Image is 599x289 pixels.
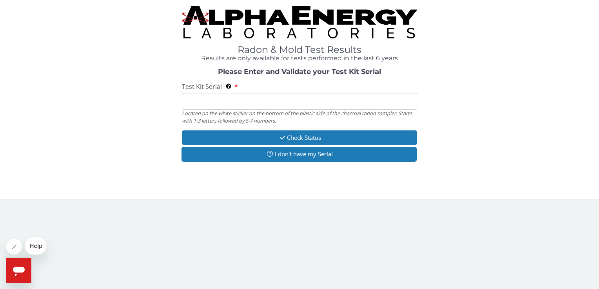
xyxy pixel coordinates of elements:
img: TightCrop.jpg [182,6,417,38]
iframe: Message from company [25,237,46,255]
button: Check Status [182,130,417,145]
span: Test Kit Serial [182,82,222,91]
strong: Please Enter and Validate your Test Kit Serial [218,67,381,76]
h1: Radon & Mold Test Results [182,45,417,55]
button: I don't have my Serial [182,147,416,161]
iframe: Button to launch messaging window [6,258,31,283]
iframe: Close message [6,239,22,255]
div: Located on the white sticker on the bottom of the plastic side of the charcoal radon sampler. Sta... [182,110,417,124]
h4: Results are only available for tests performed in the last 6 years [182,55,417,62]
